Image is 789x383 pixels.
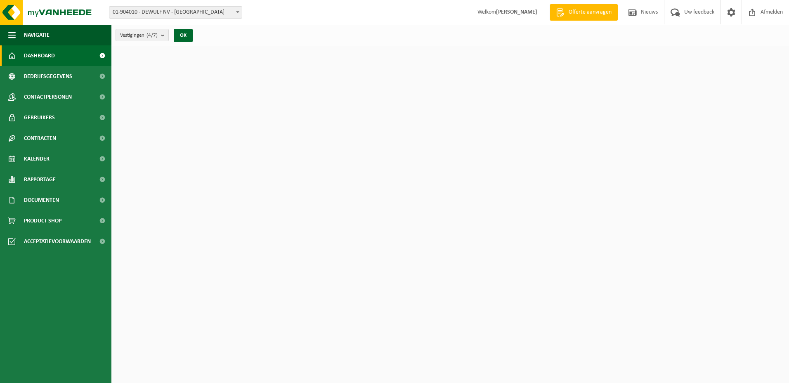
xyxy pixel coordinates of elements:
[550,4,618,21] a: Offerte aanvragen
[24,149,50,169] span: Kalender
[567,8,614,17] span: Offerte aanvragen
[109,6,242,19] span: 01-904010 - DEWULF NV - ROESELARE
[109,7,242,18] span: 01-904010 - DEWULF NV - ROESELARE
[146,33,158,38] count: (4/7)
[24,107,55,128] span: Gebruikers
[120,29,158,42] span: Vestigingen
[174,29,193,42] button: OK
[24,169,56,190] span: Rapportage
[24,25,50,45] span: Navigatie
[24,128,56,149] span: Contracten
[24,87,72,107] span: Contactpersonen
[116,29,169,41] button: Vestigingen(4/7)
[24,210,61,231] span: Product Shop
[24,190,59,210] span: Documenten
[24,231,91,252] span: Acceptatievoorwaarden
[496,9,537,15] strong: [PERSON_NAME]
[24,45,55,66] span: Dashboard
[24,66,72,87] span: Bedrijfsgegevens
